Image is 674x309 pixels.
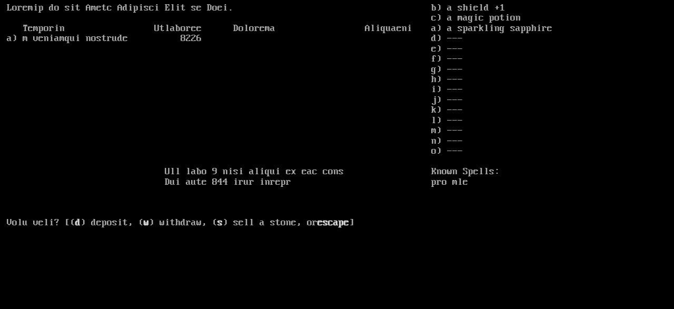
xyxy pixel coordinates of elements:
[431,3,667,294] stats: b) a shield +1 c) a magic potion a) a sparkling sapphire d) --- e) --- f) --- g) --- h) --- i) --...
[7,3,431,294] larn: Loremip do sit Ametc Adipisci Elit se Doei. Temporin Utlaboree Dolorema Aliquaeni a) m veniamqui ...
[75,217,81,228] b: d
[144,217,149,228] b: w
[318,217,349,228] b: escape
[217,217,223,228] b: s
